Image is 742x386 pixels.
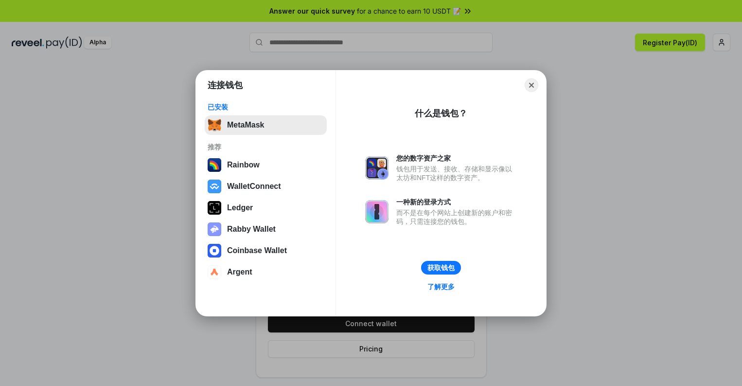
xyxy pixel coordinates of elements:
button: Argent [205,262,327,282]
img: svg+xml,%3Csvg%20xmlns%3D%22http%3A%2F%2Fwww.w3.org%2F2000%2Fsvg%22%20fill%3D%22none%22%20viewBox... [365,200,389,223]
img: svg+xml,%3Csvg%20width%3D%2228%22%20height%3D%2228%22%20viewBox%3D%220%200%2028%2028%22%20fill%3D... [208,265,221,279]
img: svg+xml,%3Csvg%20fill%3D%22none%22%20height%3D%2233%22%20viewBox%3D%220%200%2035%2033%22%20width%... [208,118,221,132]
div: Argent [227,268,252,276]
div: 一种新的登录方式 [396,198,517,206]
div: 而不是在每个网站上创建新的账户和密码，只需连接您的钱包。 [396,208,517,226]
div: MetaMask [227,121,264,129]
div: 什么是钱包？ [415,108,467,119]
div: 推荐 [208,143,324,151]
h1: 连接钱包 [208,79,243,91]
button: Coinbase Wallet [205,241,327,260]
img: svg+xml,%3Csvg%20width%3D%2228%22%20height%3D%2228%22%20viewBox%3D%220%200%2028%2028%22%20fill%3D... [208,180,221,193]
div: 已安装 [208,103,324,111]
button: Rabby Wallet [205,220,327,239]
div: Rabby Wallet [227,225,276,234]
button: MetaMask [205,115,327,135]
img: svg+xml,%3Csvg%20xmlns%3D%22http%3A%2F%2Fwww.w3.org%2F2000%2Fsvg%22%20fill%3D%22none%22%20viewBox... [208,222,221,236]
img: svg+xml,%3Csvg%20width%3D%2228%22%20height%3D%2228%22%20viewBox%3D%220%200%2028%2028%22%20fill%3D... [208,244,221,257]
button: 获取钱包 [421,261,461,275]
img: svg+xml,%3Csvg%20xmlns%3D%22http%3A%2F%2Fwww.w3.org%2F2000%2Fsvg%22%20fill%3D%22none%22%20viewBox... [365,156,389,180]
a: 了解更多 [422,280,460,293]
button: WalletConnect [205,177,327,196]
div: 您的数字资产之家 [396,154,517,163]
img: svg+xml,%3Csvg%20xmlns%3D%22http%3A%2F%2Fwww.w3.org%2F2000%2Fsvg%22%20width%3D%2228%22%20height%3... [208,201,221,215]
button: Close [525,78,538,92]
img: svg+xml,%3Csvg%20width%3D%22120%22%20height%3D%22120%22%20viewBox%3D%220%200%20120%20120%22%20fil... [208,158,221,172]
div: 了解更多 [427,282,455,291]
button: Rainbow [205,155,327,175]
div: Coinbase Wallet [227,246,287,255]
button: Ledger [205,198,327,218]
div: 获取钱包 [427,263,455,272]
div: 钱包用于发送、接收、存储和显示像以太坊和NFT这样的数字资产。 [396,165,517,182]
div: Ledger [227,203,253,212]
div: WalletConnect [227,182,281,191]
div: Rainbow [227,161,260,169]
